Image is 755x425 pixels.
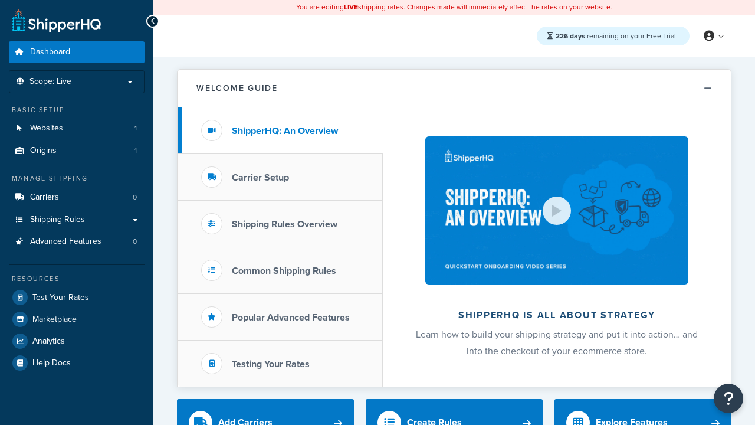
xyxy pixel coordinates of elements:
[178,70,731,107] button: Welcome Guide
[232,219,337,230] h3: Shipping Rules Overview
[32,315,77,325] span: Marketplace
[29,77,71,87] span: Scope: Live
[556,31,585,41] strong: 226 days
[30,215,85,225] span: Shipping Rules
[9,140,145,162] li: Origins
[133,192,137,202] span: 0
[425,136,688,285] img: ShipperHQ is all about strategy
[32,293,89,303] span: Test Your Rates
[30,47,70,57] span: Dashboard
[9,352,145,374] a: Help Docs
[30,146,57,156] span: Origins
[30,123,63,133] span: Websites
[9,174,145,184] div: Manage Shipping
[133,237,137,247] span: 0
[232,126,338,136] h3: ShipperHQ: An Overview
[9,117,145,139] a: Websites1
[9,187,145,208] li: Carriers
[30,192,59,202] span: Carriers
[9,231,145,253] li: Advanced Features
[9,117,145,139] li: Websites
[9,209,145,231] a: Shipping Rules
[9,105,145,115] div: Basic Setup
[32,358,71,368] span: Help Docs
[714,384,743,413] button: Open Resource Center
[9,309,145,330] a: Marketplace
[9,41,145,63] a: Dashboard
[30,237,101,247] span: Advanced Features
[232,312,350,323] h3: Popular Advanced Features
[414,310,700,321] h2: ShipperHQ is all about strategy
[9,140,145,162] a: Origins1
[9,274,145,284] div: Resources
[232,172,289,183] h3: Carrier Setup
[556,31,676,41] span: remaining on your Free Trial
[416,328,698,358] span: Learn how to build your shipping strategy and put it into action… and into the checkout of your e...
[134,146,137,156] span: 1
[232,266,336,276] h3: Common Shipping Rules
[196,84,278,93] h2: Welcome Guide
[9,231,145,253] a: Advanced Features0
[232,359,310,370] h3: Testing Your Rates
[344,2,358,12] b: LIVE
[9,331,145,352] a: Analytics
[9,187,145,208] a: Carriers0
[9,287,145,308] a: Test Your Rates
[32,336,65,346] span: Analytics
[134,123,137,133] span: 1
